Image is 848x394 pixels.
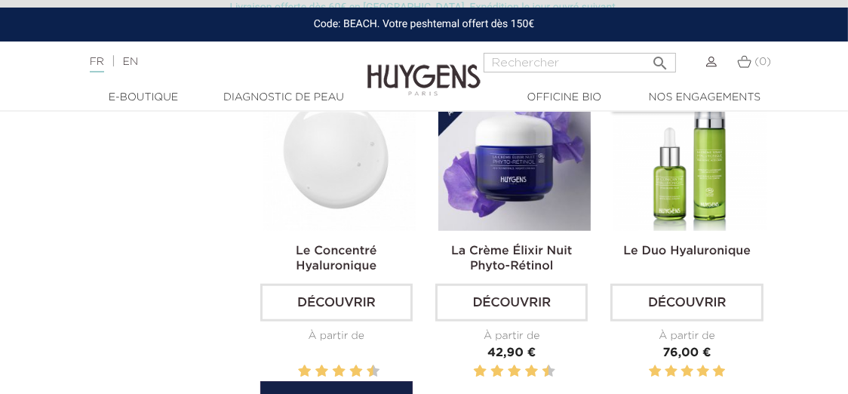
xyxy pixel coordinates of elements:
[647,48,674,69] button: 
[494,90,634,106] a: Officine Bio
[312,362,315,381] label: 3
[663,347,711,359] span: 76,00 €
[754,57,771,67] span: (0)
[451,245,572,272] a: La Crème Élixir Nuit Phyto-Rétinol
[623,245,751,257] a: Le Duo Hyaluronique
[73,90,214,106] a: E-Boutique
[435,328,588,344] div: À partir de
[260,328,413,344] div: À partir de
[301,362,309,381] label: 2
[352,362,360,381] label: 8
[545,362,552,381] label: 10
[697,362,709,381] label: 4
[123,57,138,67] a: EN
[522,362,524,381] label: 7
[493,362,501,381] label: 4
[330,362,332,381] label: 5
[82,53,343,71] div: |
[295,362,297,381] label: 1
[649,362,661,381] label: 1
[613,78,766,231] img: Le Duo Hyaluronique
[487,347,536,359] span: 42,90 €
[318,362,326,381] label: 4
[634,90,775,106] a: Nos engagements
[665,362,677,381] label: 2
[610,284,763,322] a: Découvrir
[539,362,542,381] label: 9
[367,40,481,98] img: Huygens
[476,362,484,381] label: 2
[347,362,349,381] label: 7
[90,57,104,72] a: FR
[296,245,376,272] a: Le Concentré Hyaluronique
[505,362,507,381] label: 5
[438,78,591,231] img: La Crème Élixir Nuit Phyto-Rétinol
[610,328,763,344] div: À partir de
[487,362,490,381] label: 3
[370,362,377,381] label: 10
[681,362,693,381] label: 3
[335,362,343,381] label: 6
[214,90,354,106] a: Diagnostic de peau
[652,50,670,68] i: 
[435,284,588,322] a: Découvrir
[260,284,413,322] a: Découvrir
[528,362,536,381] label: 8
[511,362,518,381] label: 6
[484,53,676,72] input: Rechercher
[713,362,725,381] label: 5
[364,362,366,381] label: 9
[471,362,473,381] label: 1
